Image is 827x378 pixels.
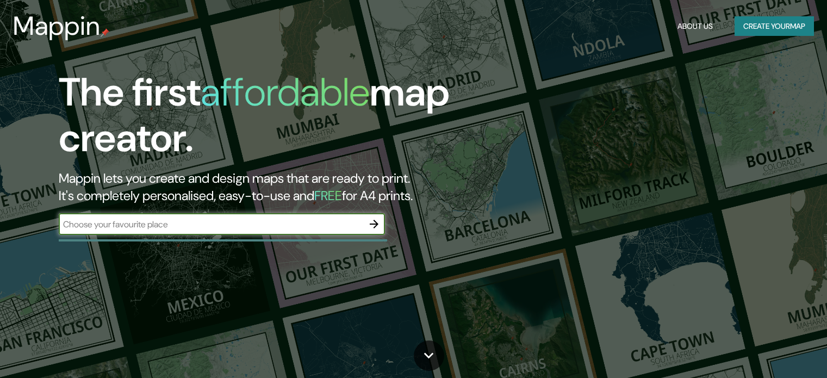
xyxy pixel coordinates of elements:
h5: FREE [314,187,342,204]
img: mappin-pin [101,28,109,37]
h1: The first map creator. [59,70,472,170]
button: About Us [673,16,717,36]
h3: Mappin [13,11,101,41]
button: Create yourmap [735,16,814,36]
h1: affordable [201,67,370,117]
input: Choose your favourite place [59,218,363,231]
h2: Mappin lets you create and design maps that are ready to print. It's completely personalised, eas... [59,170,472,205]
